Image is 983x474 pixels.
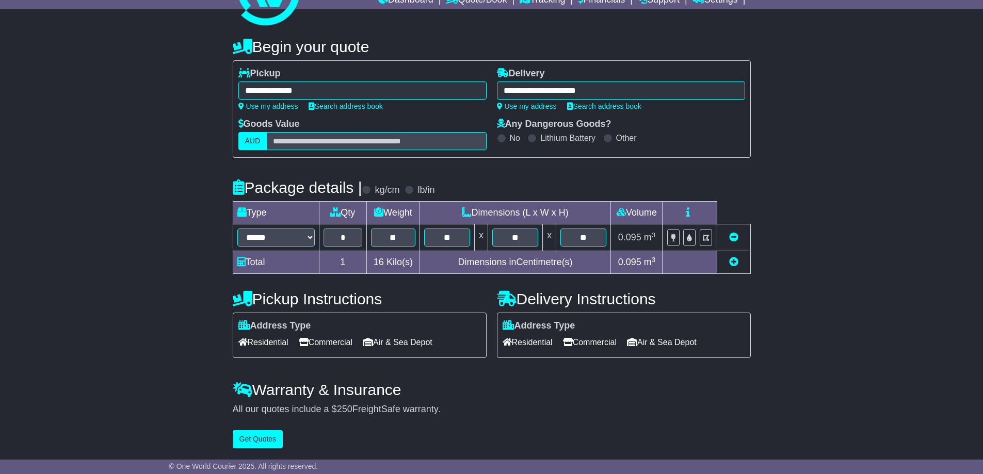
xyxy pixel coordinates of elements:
[540,133,595,143] label: Lithium Battery
[510,133,520,143] label: No
[169,462,318,470] span: © One World Courier 2025. All rights reserved.
[238,320,311,332] label: Address Type
[309,102,383,110] a: Search address book
[567,102,641,110] a: Search address book
[417,185,434,196] label: lb/in
[238,119,300,130] label: Goods Value
[233,251,319,274] td: Total
[238,132,267,150] label: AUD
[644,257,656,267] span: m
[238,102,298,110] a: Use my address
[420,251,611,274] td: Dimensions in Centimetre(s)
[319,251,367,274] td: 1
[319,202,367,224] td: Qty
[337,404,352,414] span: 250
[238,68,281,79] label: Pickup
[420,202,611,224] td: Dimensions (L x W x H)
[543,224,556,251] td: x
[616,133,637,143] label: Other
[497,68,545,79] label: Delivery
[503,334,553,350] span: Residential
[299,334,352,350] span: Commercial
[233,290,487,307] h4: Pickup Instructions
[611,202,663,224] td: Volume
[367,202,420,224] td: Weight
[729,257,738,267] a: Add new item
[233,179,362,196] h4: Package details |
[729,232,738,242] a: Remove this item
[238,334,288,350] span: Residential
[233,202,319,224] td: Type
[627,334,697,350] span: Air & Sea Depot
[652,256,656,264] sup: 3
[233,430,283,448] button: Get Quotes
[233,381,751,398] h4: Warranty & Insurance
[644,232,656,242] span: m
[375,185,399,196] label: kg/cm
[652,231,656,239] sup: 3
[363,334,432,350] span: Air & Sea Depot
[503,320,575,332] label: Address Type
[233,38,751,55] h4: Begin your quote
[497,119,611,130] label: Any Dangerous Goods?
[374,257,384,267] span: 16
[618,257,641,267] span: 0.095
[233,404,751,415] div: All our quotes include a $ FreightSafe warranty.
[367,251,420,274] td: Kilo(s)
[618,232,641,242] span: 0.095
[563,334,617,350] span: Commercial
[474,224,488,251] td: x
[497,290,751,307] h4: Delivery Instructions
[497,102,557,110] a: Use my address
